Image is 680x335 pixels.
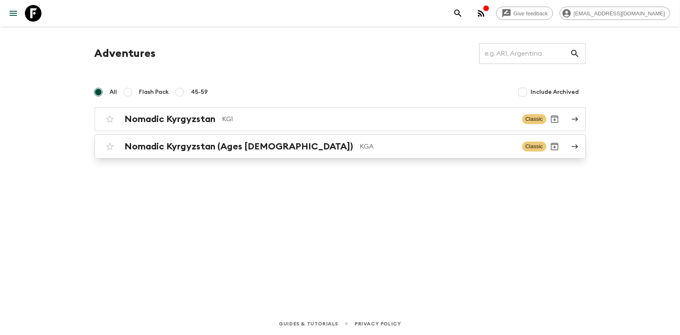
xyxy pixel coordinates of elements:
h2: Nomadic Kyrgyzstan (Ages [DEMOGRAPHIC_DATA]) [125,141,353,152]
button: search adventures [450,5,466,22]
span: Include Archived [531,88,579,96]
span: Classic [522,114,546,124]
span: Classic [522,142,546,152]
button: Archive [546,111,563,127]
p: KG1 [222,114,516,124]
h2: Nomadic Kyrgyzstan [125,114,216,125]
span: Give feedback [509,10,553,17]
a: Give feedback [496,7,553,20]
a: Nomadic KyrgyzstanKG1ClassicArchive [95,107,586,131]
span: Flash Pack [139,88,169,96]
h1: Adventures [95,45,156,62]
span: [EMAIL_ADDRESS][DOMAIN_NAME] [569,10,670,17]
span: 45-59 [191,88,208,96]
a: Guides & Tutorials [279,319,338,328]
div: [EMAIL_ADDRESS][DOMAIN_NAME] [560,7,670,20]
a: Privacy Policy [355,319,401,328]
button: Archive [546,138,563,155]
span: All [110,88,117,96]
p: KGA [360,142,516,152]
a: Nomadic Kyrgyzstan (Ages [DEMOGRAPHIC_DATA])KGAClassicArchive [95,134,586,159]
button: menu [5,5,22,22]
input: e.g. AR1, Argentina [479,42,570,65]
